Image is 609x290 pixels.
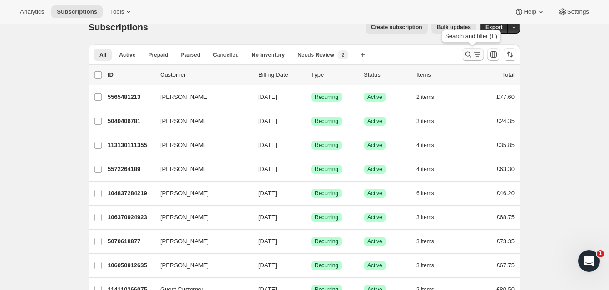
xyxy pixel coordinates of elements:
button: Customize table column order and visibility [487,48,500,61]
button: 4 items [416,163,444,176]
span: Active [367,214,382,221]
button: 3 items [416,211,444,224]
span: Active [367,262,382,269]
button: Create subscription [366,21,428,34]
span: 6 items [416,190,434,197]
button: Export [480,21,508,34]
span: [PERSON_NAME] [160,213,209,222]
span: 3 items [416,238,434,245]
p: ID [108,70,153,79]
p: 113130111355 [108,141,153,150]
span: Settings [567,8,589,15]
span: 4 items [416,142,434,149]
span: Active [119,51,135,59]
span: £77.60 [496,93,515,100]
span: 2 items [416,93,434,101]
span: [PERSON_NAME] [160,117,209,126]
p: 5040406781 [108,117,153,126]
p: Status [364,70,409,79]
div: Type [311,70,356,79]
span: [PERSON_NAME] [160,189,209,198]
button: [PERSON_NAME] [155,186,246,201]
button: [PERSON_NAME] [155,162,246,177]
button: [PERSON_NAME] [155,210,246,225]
div: 106370924923[PERSON_NAME][DATE]SuccessRecurringSuccessActive3 items£68.75 [108,211,515,224]
span: All [99,51,106,59]
span: Active [367,93,382,101]
span: Recurring [315,190,338,197]
span: Bulk updates [437,24,471,31]
span: [PERSON_NAME] [160,165,209,174]
p: Billing Date [258,70,304,79]
button: 3 items [416,235,444,248]
p: Total [502,70,515,79]
span: Active [367,142,382,149]
p: 5572264189 [108,165,153,174]
span: 3 items [416,214,434,221]
div: IDCustomerBilling DateTypeStatusItemsTotal [108,70,515,79]
span: Recurring [315,166,338,173]
span: £68.75 [496,214,515,221]
span: £35.85 [496,142,515,148]
span: [PERSON_NAME] [160,237,209,246]
span: Recurring [315,142,338,149]
span: [DATE] [258,118,277,124]
iframe: Intercom live chat [578,250,600,272]
button: 6 items [416,187,444,200]
button: Help [509,5,550,18]
p: 5565481213 [108,93,153,102]
span: Active [367,166,382,173]
span: Needs Review [297,51,334,59]
button: Search and filter results [462,48,484,61]
p: 5070618877 [108,237,153,246]
span: Recurring [315,118,338,125]
button: Sort the results [504,48,516,61]
span: [PERSON_NAME] [160,141,209,150]
p: Customer [160,70,251,79]
span: Recurring [315,262,338,269]
span: Recurring [315,93,338,101]
div: 5040406781[PERSON_NAME][DATE]SuccessRecurringSuccessActive3 items£24.35 [108,115,515,128]
span: [DATE] [258,142,277,148]
div: 113130111355[PERSON_NAME][DATE]SuccessRecurringSuccessActive4 items£35.85 [108,139,515,152]
p: 106370924923 [108,213,153,222]
span: [DATE] [258,166,277,172]
span: 3 items [416,118,434,125]
span: [DATE] [258,214,277,221]
span: [DATE] [258,238,277,245]
div: 106050912635[PERSON_NAME][DATE]SuccessRecurringSuccessActive3 items£67.75 [108,259,515,272]
span: £67.75 [496,262,515,269]
button: [PERSON_NAME] [155,234,246,249]
button: 3 items [416,115,444,128]
span: Export [485,24,503,31]
span: Subscriptions [89,22,148,32]
span: Recurring [315,238,338,245]
span: [DATE] [258,190,277,197]
span: Recurring [315,214,338,221]
span: Paused [181,51,200,59]
span: Analytics [20,8,44,15]
span: [DATE] [258,262,277,269]
button: [PERSON_NAME] [155,114,246,128]
span: Prepaid [148,51,168,59]
button: 3 items [416,259,444,272]
span: £46.20 [496,190,515,197]
button: Tools [104,5,139,18]
span: [DATE] [258,93,277,100]
button: Subscriptions [51,5,103,18]
span: £73.35 [496,238,515,245]
button: 4 items [416,139,444,152]
span: Create subscription [371,24,422,31]
span: 4 items [416,166,434,173]
p: 104837284219 [108,189,153,198]
span: 3 items [416,262,434,269]
span: 1 [597,250,604,257]
button: Analytics [15,5,50,18]
button: [PERSON_NAME] [155,258,246,273]
button: Settings [553,5,594,18]
span: Active [367,238,382,245]
span: Tools [110,8,124,15]
span: Subscriptions [57,8,97,15]
div: 5565481213[PERSON_NAME][DATE]SuccessRecurringSuccessActive2 items£77.60 [108,91,515,103]
button: Create new view [356,49,370,61]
